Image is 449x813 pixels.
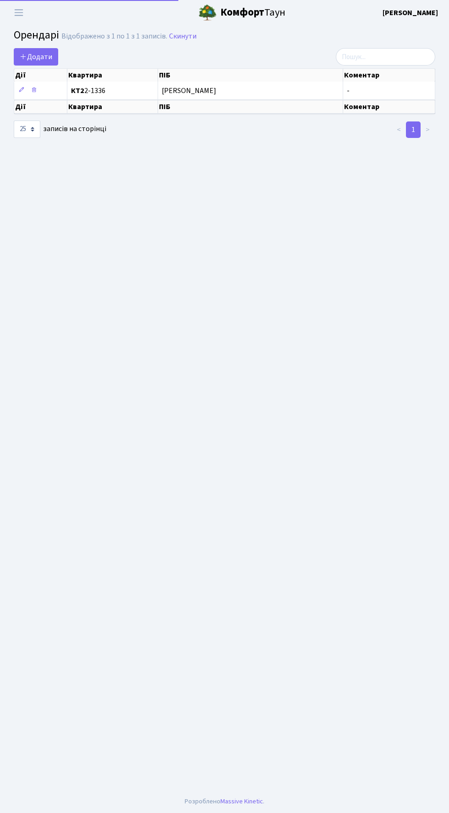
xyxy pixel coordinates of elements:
th: Дії [14,69,67,82]
b: КТ2 [71,86,84,96]
a: Додати [14,48,58,66]
span: Орендарі [14,27,59,43]
th: Дії [14,100,67,114]
th: Коментар [343,100,435,114]
button: Переключити навігацію [7,5,30,20]
input: Пошук... [336,48,435,66]
th: ПІБ [158,100,343,114]
th: Коментар [343,69,435,82]
select: записів на сторінці [14,121,40,138]
a: 1 [406,121,421,138]
a: Massive Kinetic [220,797,263,806]
a: [PERSON_NAME] [383,7,438,18]
label: записів на сторінці [14,121,106,138]
img: logo.png [198,4,217,22]
span: - [347,86,350,96]
b: Комфорт [220,5,264,20]
div: Розроблено . [185,797,264,807]
a: Скинути [169,32,197,41]
span: Додати [20,52,52,62]
th: Квартира [67,100,158,114]
span: [PERSON_NAME] [162,87,339,94]
th: Квартира [67,69,158,82]
span: 2-1336 [71,87,154,94]
th: ПІБ [158,69,343,82]
div: Відображено з 1 по 1 з 1 записів. [61,32,167,41]
span: Таун [220,5,285,21]
b: [PERSON_NAME] [383,8,438,18]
